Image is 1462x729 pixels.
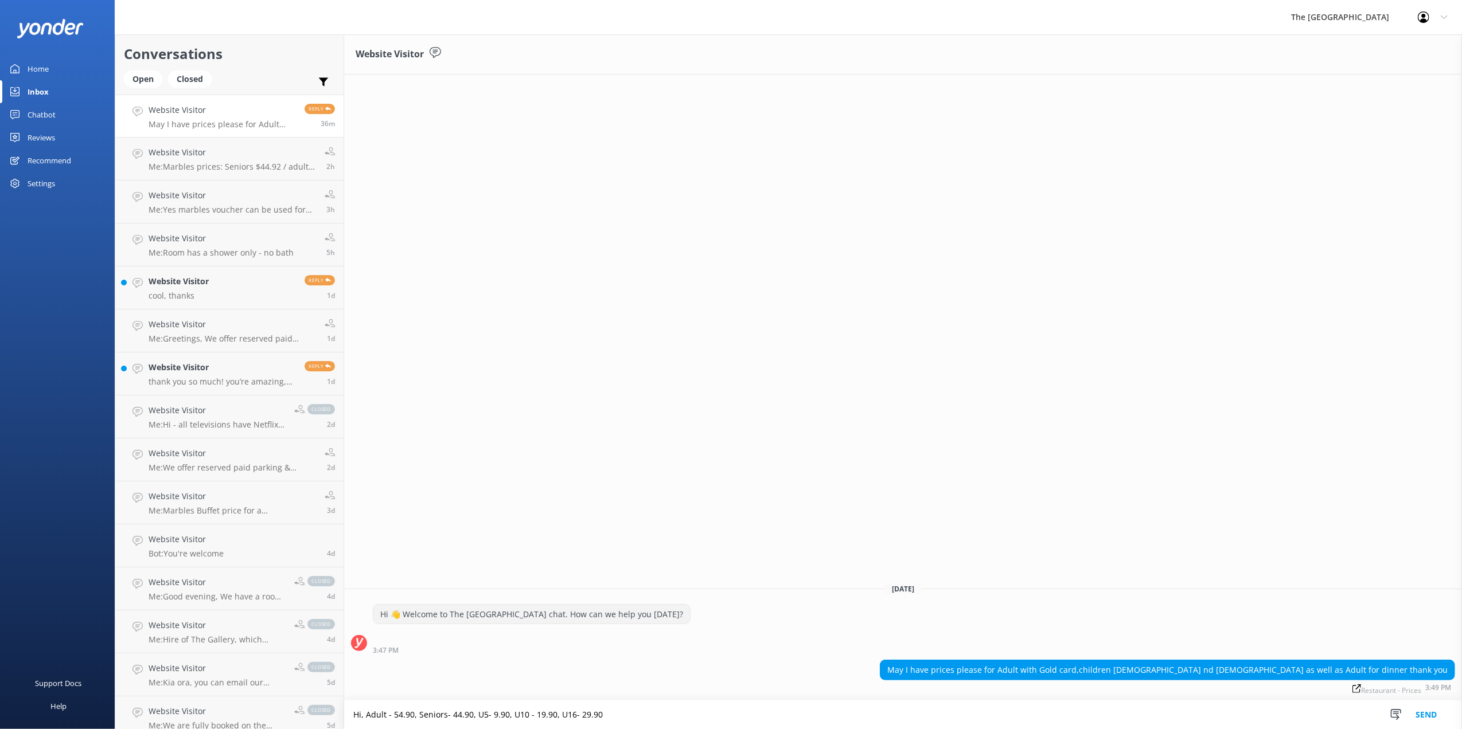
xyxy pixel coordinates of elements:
[149,205,316,215] p: Me: Yes marbles voucher can be used for breakfast.
[149,162,316,172] p: Me: Marbles prices: Seniors $44.92 / adults $54.90 / children under 16 years $29.90 / children un...
[149,275,209,288] h4: Website Visitor
[149,705,286,718] h4: Website Visitor
[149,490,316,503] h4: Website Visitor
[327,548,335,558] span: 02:23pm 14-Aug-2025 (UTC +12:00) Pacific/Auckland
[149,232,294,245] h4: Website Visitor
[1425,684,1451,694] strong: 3:49 PM
[149,404,286,417] h4: Website Visitor
[115,95,344,138] a: Website VisitorMay I have prices please for Adult with Gold card,children [DEMOGRAPHIC_DATA] nd [...
[307,705,335,715] span: closed
[149,361,296,374] h4: Website Visitor
[115,352,344,395] a: Website Visitorthank you so much! you’re amazing, have a wonderful evening!Reply1d
[115,438,344,481] a: Website VisitorMe:We offer reserved paid parking & limited paid EV charging stations at $30/day. ...
[115,138,344,181] a: Website VisitorMe:Marbles prices: Seniors $44.92 / adults $54.90 / children under 16 years $29.90...
[149,447,316,460] h4: Website Visitor
[124,72,168,85] a: Open
[115,610,344,653] a: Website VisitorMe:Hire of The Gallery, which adjoins Marbles, is $250.closed4d
[115,653,344,696] a: Website VisitorMe:Kia ora, you can email our Conference & Events Manager [PERSON_NAME][EMAIL_ADDR...
[327,291,335,300] span: 04:09pm 17-Aug-2025 (UTC +12:00) Pacific/Auckland
[149,677,286,688] p: Me: Kia ora, you can email our Conference & Events Manager [PERSON_NAME][EMAIL_ADDRESS][DOMAIN_NAME]
[149,576,286,589] h4: Website Visitor
[305,104,335,114] span: Reply
[115,524,344,567] a: Website VisitorBot:You're welcome4d
[305,275,335,285] span: Reply
[168,70,212,88] div: Closed
[880,660,1455,680] div: May I have prices please for Adult with Gold card,children [DEMOGRAPHIC_DATA] nd [DEMOGRAPHIC_DAT...
[305,361,335,371] span: Reply
[1405,700,1448,729] button: Send
[327,334,335,343] span: 11:34am 17-Aug-2025 (UTC +12:00) Pacific/Auckland
[149,505,316,516] p: Me: Marbles Buffet price for a [DEMOGRAPHIC_DATA] is $54.90
[326,248,335,257] span: 11:04am 18-Aug-2025 (UTC +12:00) Pacific/Auckland
[115,181,344,224] a: Website VisitorMe:Yes marbles voucher can be used for breakfast.3h
[321,119,335,128] span: 03:49pm 18-Aug-2025 (UTC +12:00) Pacific/Auckland
[326,205,335,214] span: 12:42pm 18-Aug-2025 (UTC +12:00) Pacific/Auckland
[327,420,335,429] span: 01:41pm 16-Aug-2025 (UTC +12:00) Pacific/Auckland
[28,103,56,126] div: Chatbot
[149,377,296,387] p: thank you so much! you’re amazing, have a wonderful evening!
[149,463,316,473] p: Me: We offer reserved paid parking & limited paid EV charging stations at $30/day. In addition, f...
[326,162,335,171] span: 01:59pm 18-Aug-2025 (UTC +12:00) Pacific/Auckland
[327,377,335,386] span: 05:45pm 16-Aug-2025 (UTC +12:00) Pacific/Auckland
[327,677,335,687] span: 04:19pm 13-Aug-2025 (UTC +12:00) Pacific/Auckland
[307,576,335,586] span: closed
[149,104,296,116] h4: Website Visitor
[149,189,316,202] h4: Website Visitor
[115,481,344,524] a: Website VisitorMe:Marbles Buffet price for a [DEMOGRAPHIC_DATA] is $54.903d
[880,683,1455,694] div: 03:49pm 18-Aug-2025 (UTC +12:00) Pacific/Auckland
[115,266,344,309] a: Website Visitorcool, thanksReply1d
[1352,684,1421,694] span: Restaurant - Prices
[124,70,162,88] div: Open
[115,309,344,352] a: Website VisitorMe:Greetings, We offer reserved paid parking & limited paid EV charging stations a...
[373,647,399,654] strong: 3:47 PM
[17,19,83,38] img: yonder-white-logo.png
[36,672,82,695] div: Support Docs
[327,505,335,515] span: 03:09pm 15-Aug-2025 (UTC +12:00) Pacific/Auckland
[327,634,335,644] span: 10:01pm 13-Aug-2025 (UTC +12:00) Pacific/Auckland
[28,57,49,80] div: Home
[149,662,286,675] h4: Website Visitor
[327,591,335,601] span: 10:20pm 13-Aug-2025 (UTC +12:00) Pacific/Auckland
[356,47,424,62] h3: Website Visitor
[149,619,286,632] h4: Website Visitor
[327,463,335,472] span: 09:45am 16-Aug-2025 (UTC +12:00) Pacific/Auckland
[28,126,55,149] div: Reviews
[149,318,316,331] h4: Website Visitor
[149,334,316,344] p: Me: Greetings, We offer reserved paid parking & limited paid EV charging stations at $30/day. In ...
[28,80,49,103] div: Inbox
[344,700,1462,729] textarea: Hi, Adult - 54.90, Seniors- 44.90, U5- 9.90, U10 - 19.90, U16- 29.90
[885,584,921,594] span: [DATE]
[149,146,316,159] h4: Website Visitor
[50,695,67,718] div: Help
[115,395,344,438] a: Website VisitorMe:Hi - all televisions have Netflix. Your own account/login is required.closed2d
[115,224,344,266] a: Website VisitorMe:Room has a shower only - no bath5h
[149,591,286,602] p: Me: Good evening, We have a room available which has a Queen bed, a Single bed and a trundler bed...
[149,248,294,258] p: Me: Room has a shower only - no bath
[149,420,286,430] p: Me: Hi - all televisions have Netflix. Your own account/login is required.
[124,43,335,65] h2: Conversations
[149,634,286,645] p: Me: Hire of The Gallery, which adjoins Marbles, is $250.
[373,646,691,654] div: 03:47pm 18-Aug-2025 (UTC +12:00) Pacific/Auckland
[115,567,344,610] a: Website VisitorMe:Good evening, We have a room available which has a Queen bed, a Single bed and ...
[28,149,71,172] div: Recommend
[149,119,296,130] p: May I have prices please for Adult with Gold card,children [DEMOGRAPHIC_DATA] nd [DEMOGRAPHIC_DAT...
[149,533,224,546] h4: Website Visitor
[373,605,690,624] div: Hi 👋 Welcome to The [GEOGRAPHIC_DATA] chat. How can we help you [DATE]?
[307,404,335,414] span: closed
[168,72,217,85] a: Closed
[28,172,55,195] div: Settings
[149,291,209,301] p: cool, thanks
[307,619,335,629] span: closed
[307,662,335,672] span: closed
[149,548,224,559] p: Bot: You're welcome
